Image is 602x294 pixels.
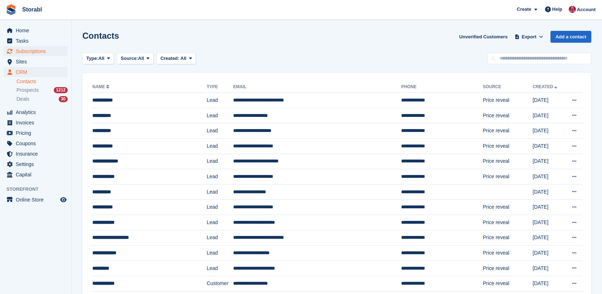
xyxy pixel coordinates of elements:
[483,154,533,169] td: Price reveal
[156,53,196,65] button: Created: All
[483,261,533,276] td: Price reveal
[16,46,59,56] span: Subscriptions
[533,93,564,108] td: [DATE]
[4,107,68,117] a: menu
[92,84,111,89] a: Name
[16,159,59,169] span: Settings
[4,57,68,67] a: menu
[4,159,68,169] a: menu
[207,108,233,123] td: Lead
[138,55,144,62] span: All
[4,67,68,77] a: menu
[533,84,559,89] a: Created
[533,215,564,230] td: [DATE]
[401,81,483,93] th: Phone
[16,95,68,103] a: Deals 30
[483,123,533,139] td: Price reveal
[533,138,564,154] td: [DATE]
[207,261,233,276] td: Lead
[207,123,233,139] td: Lead
[82,53,114,65] button: Type: All
[483,108,533,123] td: Price reveal
[533,108,564,123] td: [DATE]
[59,96,68,102] div: 30
[4,195,68,205] a: menu
[19,4,45,15] a: Storabl
[207,230,233,246] td: Lead
[513,31,545,43] button: Export
[533,123,564,139] td: [DATE]
[207,81,233,93] th: Type
[207,93,233,108] td: Lead
[4,128,68,138] a: menu
[533,261,564,276] td: [DATE]
[16,118,59,128] span: Invoices
[16,107,59,117] span: Analytics
[16,138,59,148] span: Coupons
[4,149,68,159] a: menu
[483,200,533,215] td: Price reveal
[4,138,68,148] a: menu
[207,200,233,215] td: Lead
[16,25,59,35] span: Home
[6,4,16,15] img: stora-icon-8386f47178a22dfd0bd8f6a31ec36ba5ce8667c1dd55bd0f319d3a0aa187defe.svg
[4,36,68,46] a: menu
[517,6,531,13] span: Create
[16,128,59,138] span: Pricing
[160,56,179,61] span: Created:
[483,93,533,108] td: Price reveal
[16,36,59,46] span: Tasks
[86,55,98,62] span: Type:
[54,87,68,93] div: 1212
[533,169,564,185] td: [DATE]
[569,6,576,13] img: Eve Williams
[4,170,68,180] a: menu
[533,230,564,246] td: [DATE]
[16,87,39,94] span: Prospects
[533,276,564,291] td: [DATE]
[4,25,68,35] a: menu
[207,215,233,230] td: Lead
[16,67,59,77] span: CRM
[59,195,68,204] a: Preview store
[82,31,119,41] h1: Contacts
[207,246,233,261] td: Lead
[483,138,533,154] td: Price reveal
[577,6,596,13] span: Account
[207,276,233,291] td: Customer
[483,169,533,185] td: Price reveal
[533,184,564,200] td: [DATE]
[233,81,401,93] th: Email
[16,86,68,94] a: Prospects 1212
[207,184,233,200] td: Lead
[456,31,510,43] a: Unverified Customers
[180,56,187,61] span: All
[16,78,68,85] a: Contacts
[4,118,68,128] a: menu
[121,55,138,62] span: Source:
[207,154,233,169] td: Lead
[483,81,533,93] th: Source
[533,154,564,169] td: [DATE]
[16,195,59,205] span: Online Store
[483,230,533,246] td: Price reveal
[483,215,533,230] td: Price reveal
[552,6,562,13] span: Help
[533,246,564,261] td: [DATE]
[117,53,154,65] button: Source: All
[16,149,59,159] span: Insurance
[550,31,591,43] a: Add a contact
[16,170,59,180] span: Capital
[533,200,564,215] td: [DATE]
[6,186,71,193] span: Storefront
[16,57,59,67] span: Sites
[483,276,533,291] td: Price reveal
[483,246,533,261] td: Price reveal
[522,33,536,41] span: Export
[207,169,233,185] td: Lead
[207,138,233,154] td: Lead
[98,55,105,62] span: All
[16,96,29,103] span: Deals
[4,46,68,56] a: menu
